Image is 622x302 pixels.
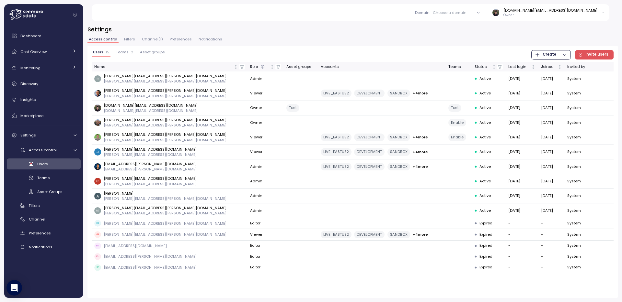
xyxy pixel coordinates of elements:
div: LIVE_EASTUS2 [321,231,351,238]
td: [DATE] [538,130,565,145]
td: System [565,189,591,203]
td: [DATE] [538,189,565,203]
div: LIVE_EASTUS2 [321,148,351,156]
span: Expired [479,264,492,270]
img: 1fec6231004fabd636589099c132fbd2 [94,119,101,126]
th: StatusNot sorted [472,62,505,71]
button: Invite users [575,50,614,59]
p: + 4 more [413,164,428,169]
span: Asset Groups [37,189,63,194]
td: Editor [248,218,284,229]
td: [DATE] [506,159,538,174]
span: Filters [29,203,40,208]
span: LU [94,220,101,227]
span: Settings [20,133,36,138]
span: Filters [124,38,135,41]
a: Preferences [7,228,81,239]
a: Marketplace [7,109,81,122]
div: DEVELOPMENT [354,90,385,97]
p: [PERSON_NAME][EMAIL_ADDRESS][PERSON_NAME][DOMAIN_NAME] [104,88,226,93]
td: Admin [248,159,284,174]
td: Admin [248,71,284,86]
button: Create [531,50,570,59]
div: [DOMAIN_NAME][EMAIL_ADDRESS][DOMAIN_NAME] [503,8,597,13]
img: 2819803879442da853d1b139f4be6313 [94,134,101,141]
td: Viewer [248,130,284,145]
span: Monitoring [20,65,40,70]
td: System [565,159,591,174]
h3: Settings [87,25,618,33]
th: RoleNot sorted [248,62,284,71]
span: Access control [29,147,57,153]
div: Test [286,104,299,112]
div: DEVELOPMENT [354,163,385,170]
td: [DATE] [538,159,565,174]
td: [DATE] [506,145,538,159]
span: Expired [479,254,492,260]
span: Asset groups [140,50,165,54]
a: Filters [7,200,81,211]
a: Access control [7,145,81,155]
span: Active [479,91,491,96]
td: System [565,229,591,241]
span: Users [93,50,103,54]
td: - [506,262,538,273]
p: [PERSON_NAME][EMAIL_ADDRESS][DOMAIN_NAME] [104,181,197,187]
a: Asset Groups [7,186,81,197]
td: System [565,101,591,115]
td: [DATE] [538,203,565,218]
p: Domain : [415,10,430,15]
td: [DATE] [506,115,538,130]
div: Invited by [567,64,588,70]
span: Dashboard [20,33,41,38]
div: Accounts [321,64,443,70]
td: System [565,86,591,101]
td: - [506,241,538,252]
img: 8a667c340b96c72f6b400081a025948b [94,104,101,111]
p: [PERSON_NAME][EMAIL_ADDRESS][PERSON_NAME][DOMAIN_NAME] [104,117,226,123]
td: Viewer [248,229,284,241]
td: [DATE] [538,86,565,101]
span: Marketplace [20,113,43,118]
div: Name [94,64,233,70]
span: Channel ( 1 ) [142,38,163,41]
td: Editor [248,251,284,262]
p: + 4 more [413,91,428,96]
div: Last login [508,64,530,70]
p: [EMAIL_ADDRESS][PERSON_NAME][DOMAIN_NAME] [104,265,197,270]
td: System [565,115,591,130]
div: Choose a domain [433,10,466,15]
span: Active [479,193,491,199]
p: 15 [106,50,109,55]
td: Editor [248,262,284,273]
span: Active [479,149,491,155]
div: Joined [541,64,557,70]
td: System [565,71,591,86]
img: 8a667c340b96c72f6b400081a025948b [492,9,499,16]
p: [EMAIL_ADDRESS][PERSON_NAME][DOMAIN_NAME] [104,254,197,259]
td: System [565,262,591,273]
p: [PERSON_NAME][EMAIL_ADDRESS][PERSON_NAME][DOMAIN_NAME] [104,205,226,210]
th: NameNot sorted [92,62,248,71]
span: Teams [37,175,50,180]
p: [PERSON_NAME][EMAIL_ADDRESS][PERSON_NAME][DOMAIN_NAME] [104,73,226,79]
td: System [565,130,591,145]
span: Teams [116,50,129,54]
p: [EMAIL_ADDRESS][PERSON_NAME][DOMAIN_NAME] [104,161,197,167]
td: Admin [248,189,284,203]
div: Enable [448,134,466,141]
span: Active [479,164,491,170]
span: Expired [479,243,492,249]
td: - [538,218,565,229]
div: Not sorted [531,65,536,69]
td: [DATE] [506,203,538,218]
td: - [538,262,565,273]
span: Cost Overview [20,49,47,54]
div: LIVE_EASTUS2 [321,90,351,97]
span: Users [37,161,48,167]
p: + 4 more [413,135,428,140]
span: Invite users [585,50,608,59]
div: LIVE_EASTUS2 [321,163,351,170]
img: e21c4c45f1052b33cb8074cd80c124f0 [94,207,101,214]
p: [EMAIL_ADDRESS][DOMAIN_NAME] [104,243,167,248]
